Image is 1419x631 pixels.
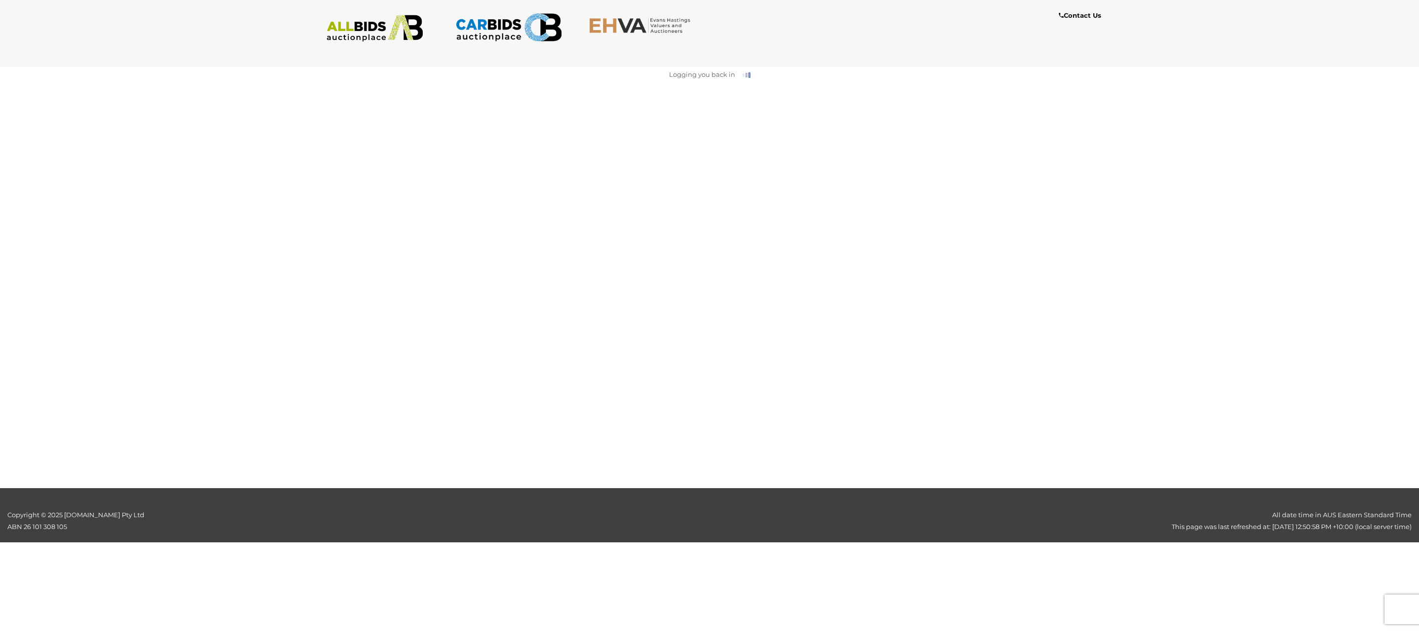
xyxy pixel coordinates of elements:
img: EHVA.com.au [589,17,696,33]
img: ALLBIDS.com.au [321,15,428,42]
img: small-loading.gif [743,72,750,78]
img: CARBIDS.com.au [455,10,562,45]
b: Contact Us [1059,11,1101,19]
div: All date time in AUS Eastern Standard Time This page was last refreshed at: [DATE] 12:50:58 PM +1... [355,509,1419,532]
a: Contact Us [1059,10,1104,21]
